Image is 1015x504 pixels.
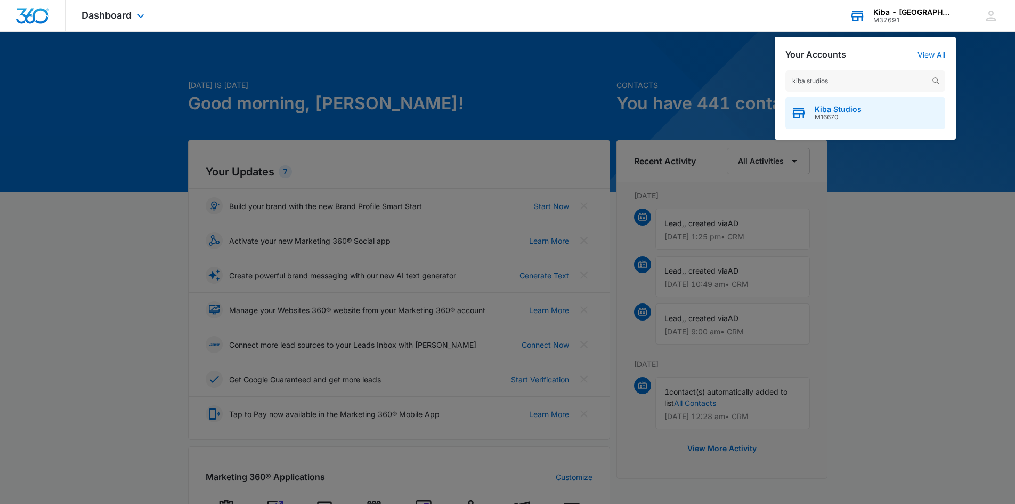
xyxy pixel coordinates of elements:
span: M16670 [815,114,862,121]
div: account id [873,17,951,24]
a: View All [917,50,945,59]
button: Kiba StudiosM16670 [785,97,945,129]
h2: Your Accounts [785,50,846,60]
div: account name [873,8,951,17]
span: Dashboard [82,10,132,21]
input: Search Accounts [785,70,945,92]
span: Kiba Studios [815,105,862,114]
